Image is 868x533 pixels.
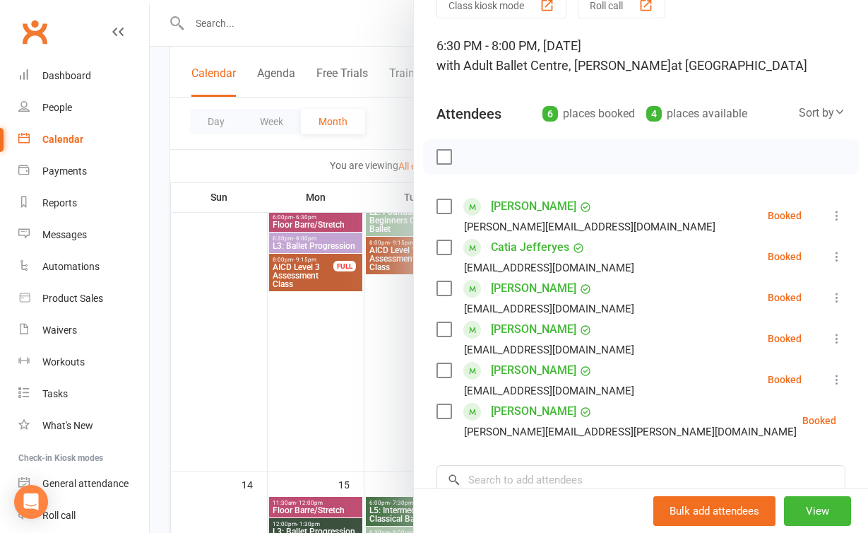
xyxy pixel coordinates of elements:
[42,356,85,368] div: Workouts
[436,104,501,124] div: Attendees
[491,318,576,341] a: [PERSON_NAME]
[768,211,802,221] div: Booked
[18,315,149,346] a: Waivers
[542,106,558,122] div: 6
[436,36,845,76] div: 6:30 PM - 8:00 PM, [DATE]
[464,259,634,277] div: [EMAIL_ADDRESS][DOMAIN_NAME]
[42,165,87,177] div: Payments
[18,124,149,156] a: Calendar
[768,375,802,385] div: Booked
[42,510,76,521] div: Roll call
[491,236,569,259] a: Catia Jefferyes
[436,58,671,73] span: with Adult Ballet Centre, [PERSON_NAME]
[542,104,635,124] div: places booked
[464,218,715,236] div: [PERSON_NAME][EMAIL_ADDRESS][DOMAIN_NAME]
[653,496,775,526] button: Bulk add attendees
[784,496,851,526] button: View
[768,293,802,303] div: Booked
[646,106,662,122] div: 4
[802,416,836,426] div: Booked
[18,283,149,315] a: Product Sales
[768,334,802,344] div: Booked
[42,197,77,209] div: Reports
[42,478,129,489] div: General attendance
[42,70,91,81] div: Dashboard
[491,400,576,423] a: [PERSON_NAME]
[491,195,576,218] a: [PERSON_NAME]
[491,359,576,382] a: [PERSON_NAME]
[18,219,149,251] a: Messages
[464,382,634,400] div: [EMAIL_ADDRESS][DOMAIN_NAME]
[768,252,802,262] div: Booked
[42,293,103,304] div: Product Sales
[464,423,797,441] div: [PERSON_NAME][EMAIL_ADDRESS][PERSON_NAME][DOMAIN_NAME]
[18,500,149,532] a: Roll call
[17,14,52,49] a: Clubworx
[42,388,68,399] div: Tasks
[42,420,93,431] div: What's New
[42,229,87,240] div: Messages
[671,58,807,73] span: at [GEOGRAPHIC_DATA]
[18,251,149,283] a: Automations
[18,468,149,500] a: General attendance kiosk mode
[42,102,72,113] div: People
[464,300,634,318] div: [EMAIL_ADDRESS][DOMAIN_NAME]
[18,92,149,124] a: People
[14,485,48,519] div: Open Intercom Messenger
[42,261,100,272] div: Automations
[18,156,149,187] a: Payments
[799,104,845,122] div: Sort by
[436,465,845,495] input: Search to add attendees
[18,346,149,378] a: Workouts
[646,104,747,124] div: places available
[18,60,149,92] a: Dashboard
[491,277,576,300] a: [PERSON_NAME]
[18,378,149,410] a: Tasks
[18,187,149,219] a: Reports
[42,324,77,336] div: Waivers
[42,134,83,145] div: Calendar
[464,341,634,359] div: [EMAIL_ADDRESS][DOMAIN_NAME]
[18,410,149,442] a: What's New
